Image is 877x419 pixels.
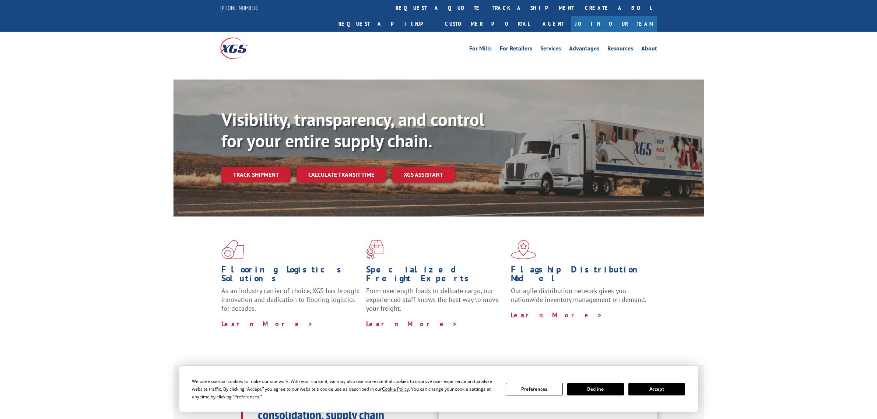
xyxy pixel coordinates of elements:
[607,46,633,54] a: Resources
[569,46,599,54] a: Advantages
[192,377,497,401] div: We use essential cookies to make our site work. With your consent, we may also use non-essential ...
[366,320,458,328] a: Learn More >
[567,383,624,395] button: Decline
[221,320,313,328] a: Learn More >
[392,167,455,183] a: XGS ASSISTANT
[221,265,361,286] h1: Flooring Logistics Solutions
[439,16,535,32] a: Customer Portal
[366,265,505,286] h1: Specialized Freight Experts
[221,240,244,259] img: xgs-icon-total-supply-chain-intelligence-red
[511,265,650,286] h1: Flagship Distribution Model
[511,286,646,304] span: Our agile distribution network gives you nationwide inventory management on demand.
[535,16,571,32] a: Agent
[382,386,409,392] span: Cookie Policy
[506,383,562,395] button: Preferences
[571,16,657,32] a: Join Our Team
[540,46,561,54] a: Services
[641,46,657,54] a: About
[221,108,484,152] b: Visibility, transparency, and control for your entire supply chain.
[297,167,386,183] a: Calculate transit time
[179,366,698,412] div: Cookie Consent Prompt
[234,394,259,400] span: Preferences
[628,383,685,395] button: Accept
[500,46,532,54] a: For Retailers
[366,240,383,259] img: xgs-icon-focused-on-flooring-red
[333,16,439,32] a: Request a pickup
[220,4,259,11] a: [PHONE_NUMBER]
[511,311,603,319] a: Learn More >
[221,286,360,313] span: As an industry carrier of choice, XGS has brought innovation and dedication to flooring logistics...
[221,167,291,182] a: Track shipment
[366,286,505,319] p: From overlength loads to delicate cargo, our experienced staff knows the best way to move your fr...
[469,46,492,54] a: For Mills
[511,240,536,259] img: xgs-icon-flagship-distribution-model-red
